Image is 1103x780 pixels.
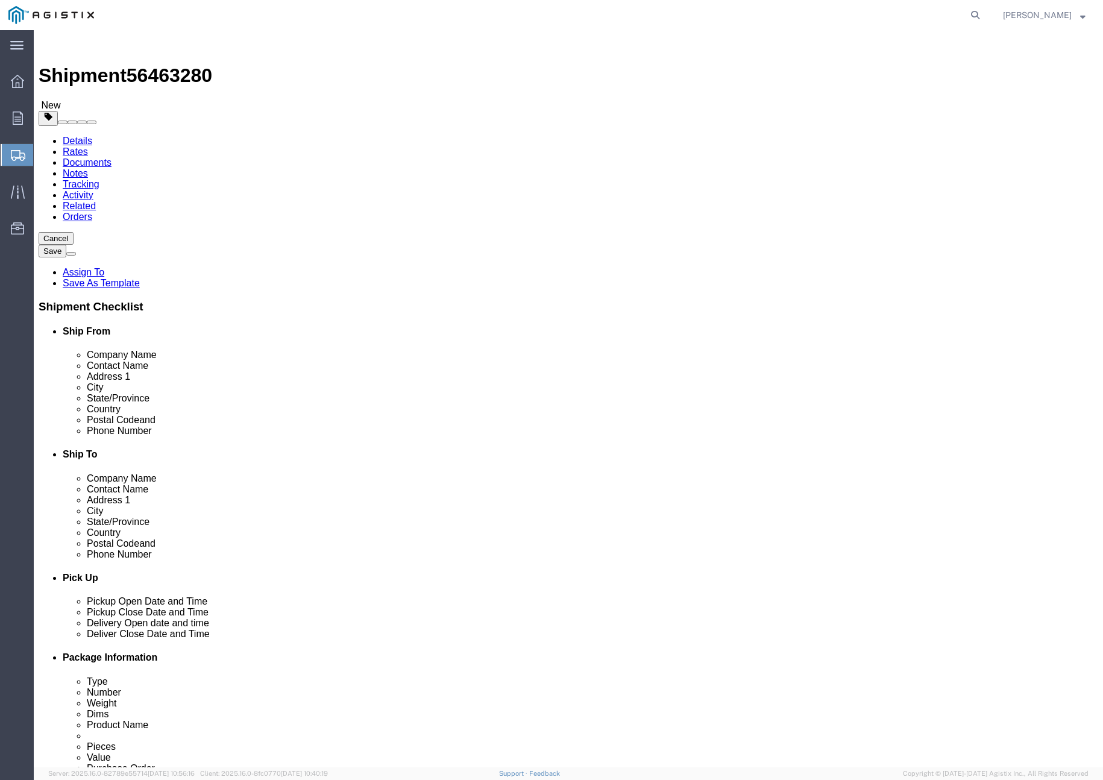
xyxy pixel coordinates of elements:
span: Server: 2025.16.0-82789e55714 [48,770,195,777]
span: [DATE] 10:40:19 [281,770,328,777]
span: [DATE] 10:56:16 [148,770,195,777]
span: Client: 2025.16.0-8fc0770 [200,770,328,777]
a: Feedback [529,770,560,777]
a: Support [499,770,529,777]
span: Copyright © [DATE]-[DATE] Agistix Inc., All Rights Reserved [903,769,1089,779]
button: [PERSON_NAME] [1002,8,1086,22]
iframe: FS Legacy Container [34,30,1103,767]
img: logo [8,6,94,24]
span: Joshua Nunez [1003,8,1072,22]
